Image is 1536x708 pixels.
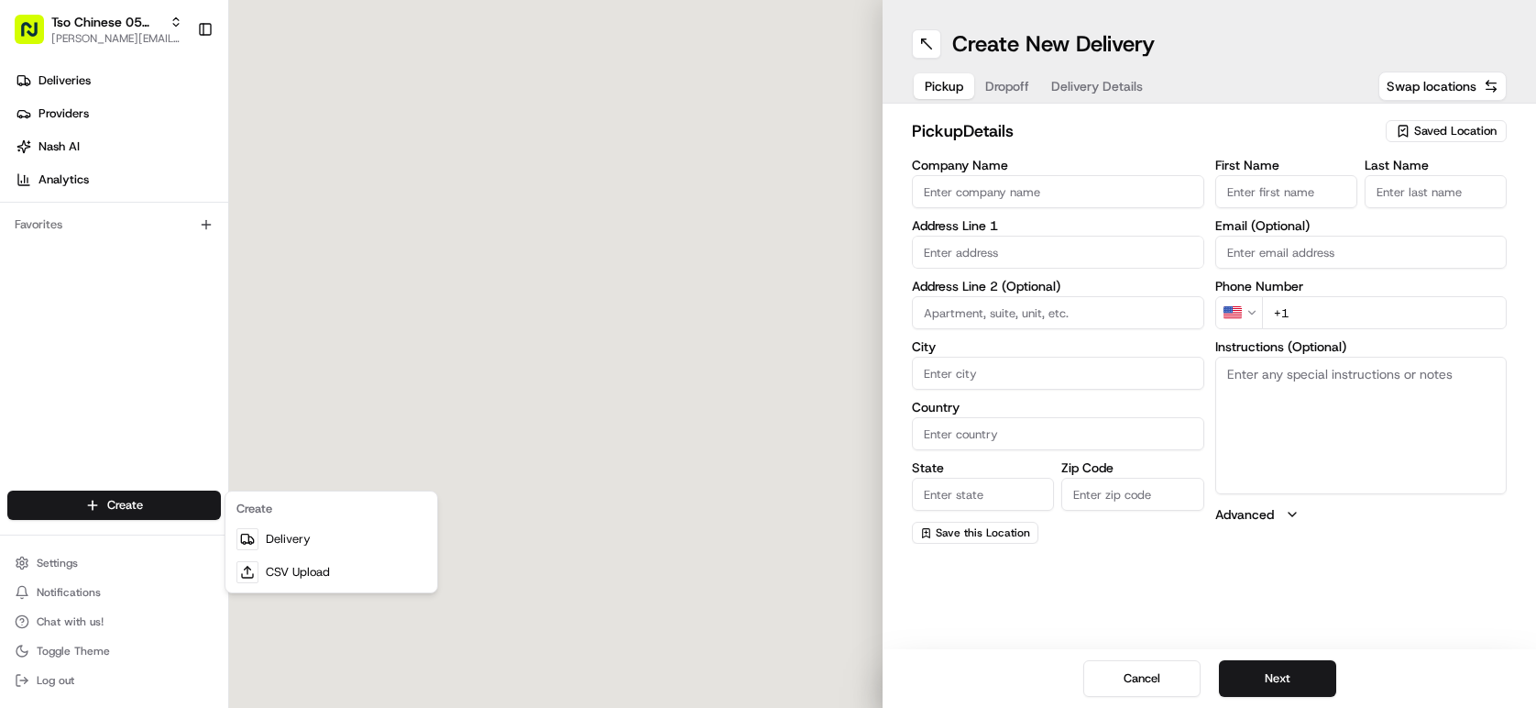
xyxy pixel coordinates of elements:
[1215,340,1508,353] label: Instructions (Optional)
[912,159,1204,171] label: Company Name
[952,29,1155,59] h1: Create New Delivery
[1219,660,1336,697] button: Next
[1061,478,1203,511] input: Enter zip code
[48,118,302,138] input: Clear
[38,171,89,188] span: Analytics
[912,461,1054,474] label: State
[51,31,182,46] span: [PERSON_NAME][EMAIL_ADDRESS][DOMAIN_NAME]
[912,357,1204,390] input: Enter city
[18,175,51,208] img: 1736555255976-a54dd68f-1ca7-489b-9aae-adbdc363a1c4
[62,175,301,194] div: Start new chat
[912,296,1204,329] input: Apartment, suite, unit, etc.
[912,219,1204,232] label: Address Line 1
[912,340,1204,353] label: City
[1365,159,1507,171] label: Last Name
[1414,123,1497,139] span: Saved Location
[1365,175,1507,208] input: Enter last name
[1215,505,1274,524] label: Advanced
[912,175,1204,208] input: Enter company name
[912,401,1204,414] label: Country
[38,105,89,122] span: Providers
[312,181,334,203] button: Start new chat
[37,673,74,688] span: Log out
[182,311,222,325] span: Pylon
[1215,236,1508,269] input: Enter email address
[1215,159,1357,171] label: First Name
[1262,296,1508,329] input: Enter phone number
[51,13,162,31] span: Tso Chinese 05 [PERSON_NAME]
[38,138,80,155] span: Nash AI
[1215,219,1508,232] label: Email (Optional)
[985,77,1029,95] span: Dropoff
[912,280,1204,293] label: Address Line 2 (Optional)
[37,585,101,600] span: Notifications
[1051,77,1143,95] span: Delivery Details
[1215,175,1357,208] input: Enter first name
[107,497,143,514] span: Create
[229,556,433,589] a: CSV Upload
[148,259,302,292] a: 💻API Documentation
[1387,77,1476,95] span: Swap locations
[62,194,232,208] div: We're available if you need us!
[129,310,222,325] a: Powered byPylon
[912,236,1204,269] input: Enter address
[1215,280,1508,293] label: Phone Number
[18,268,33,282] div: 📗
[1083,660,1201,697] button: Cancel
[18,73,334,103] p: Welcome 👋
[925,77,963,95] span: Pickup
[912,478,1054,511] input: Enter state
[18,18,55,55] img: Nash
[229,495,433,523] div: Create
[155,268,170,282] div: 💻
[37,556,78,570] span: Settings
[1061,461,1203,474] label: Zip Code
[7,210,221,239] div: Favorites
[37,266,140,284] span: Knowledge Base
[912,417,1204,450] input: Enter country
[936,525,1030,540] span: Save this Location
[912,118,1375,144] h2: pickup Details
[37,614,104,629] span: Chat with us!
[11,259,148,292] a: 📗Knowledge Base
[173,266,294,284] span: API Documentation
[38,72,91,89] span: Deliveries
[229,523,433,556] a: Delivery
[37,644,110,658] span: Toggle Theme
